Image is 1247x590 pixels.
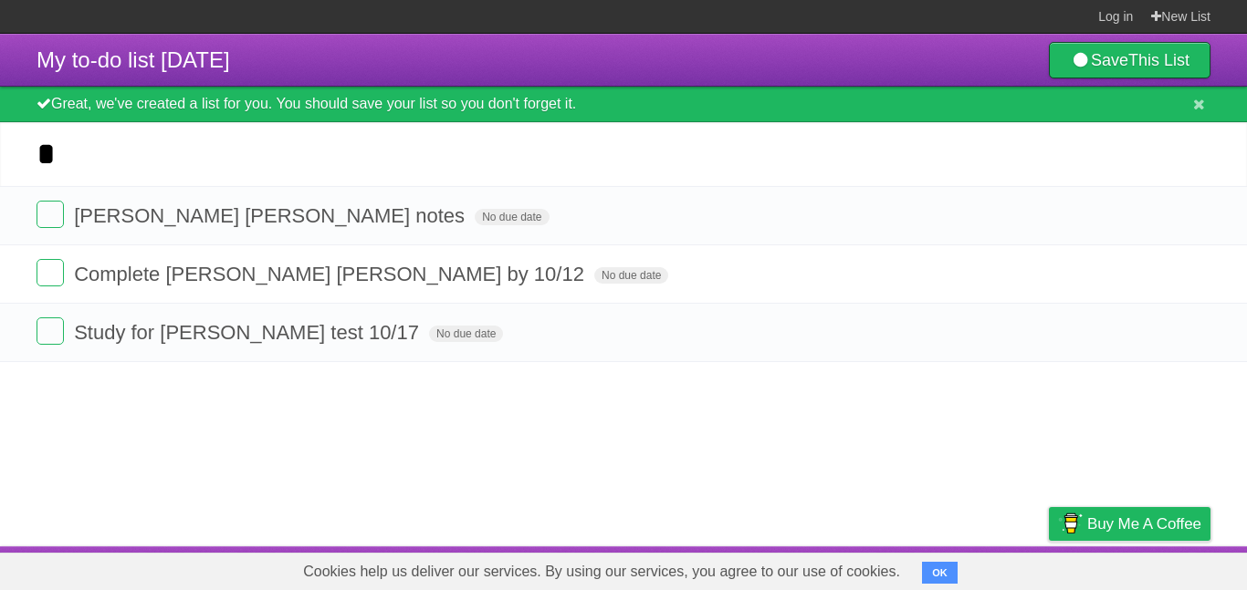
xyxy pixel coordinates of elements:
label: Done [37,317,64,345]
label: Done [37,201,64,228]
a: Buy me a coffee [1049,507,1210,541]
a: Privacy [1025,551,1073,585]
span: Study for [PERSON_NAME] test 10/17 [74,321,424,344]
a: About [806,551,844,585]
button: OK [922,562,958,584]
span: No due date [429,326,503,342]
span: No due date [594,267,668,284]
a: Suggest a feature [1095,551,1210,585]
a: SaveThis List [1049,42,1210,78]
span: [PERSON_NAME] [PERSON_NAME] notes [74,204,469,227]
b: This List [1128,51,1189,69]
span: Buy me a coffee [1087,508,1201,540]
label: Done [37,259,64,286]
span: Cookies help us deliver our services. By using our services, you agree to our use of cookies. [285,554,918,590]
a: Developers [866,551,940,585]
span: Complete [PERSON_NAME] [PERSON_NAME] by 10/12 [74,263,589,285]
a: Terms [963,551,1003,585]
span: No due date [475,209,549,225]
span: My to-do list [DATE] [37,47,230,72]
img: Buy me a coffee [1058,508,1083,539]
